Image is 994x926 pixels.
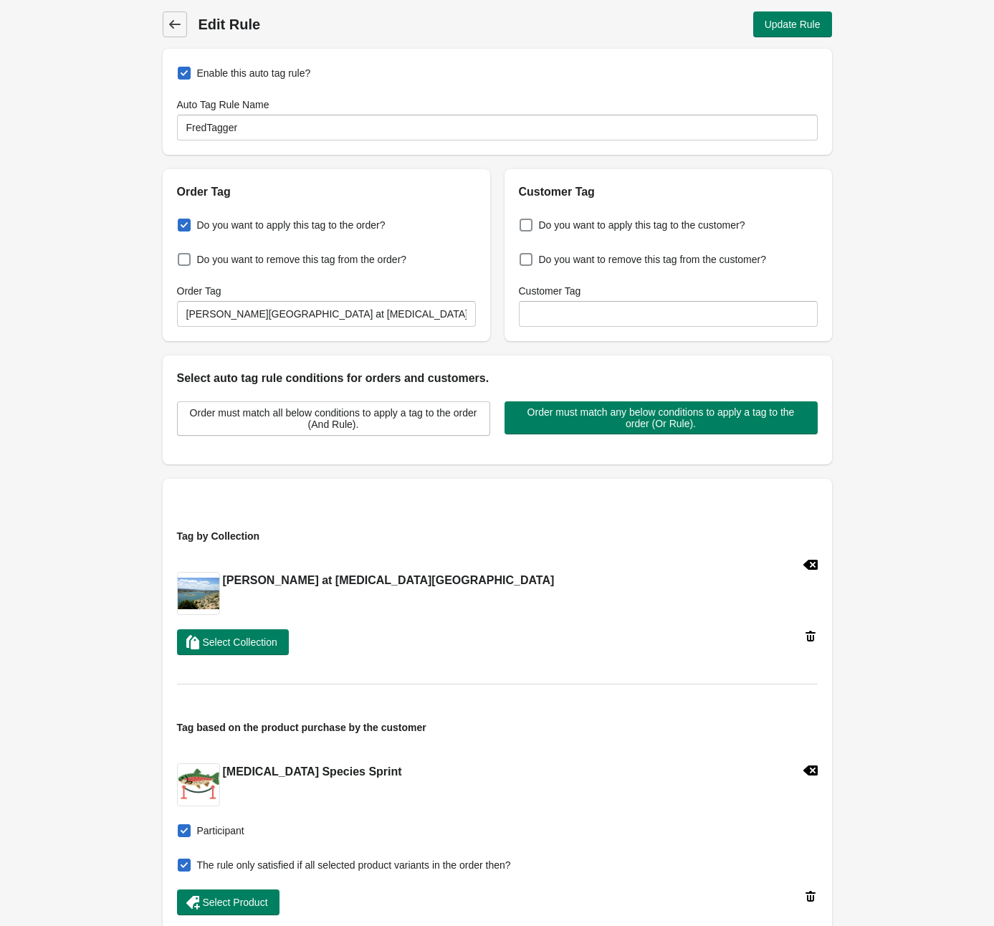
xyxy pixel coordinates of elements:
button: Order must match all below conditions to apply a tag to the order (And Rule). [177,401,490,436]
span: Order must match any below conditions to apply a tag to the order (Or Rule). [516,406,806,429]
label: Auto Tag Rule Name [177,97,269,112]
span: Do you want to remove this tag from the customer? [539,252,766,267]
span: Select Collection [203,636,277,648]
span: Participant [197,824,244,838]
span: Do you want to remove this tag from the order? [197,252,407,267]
span: Update Rule [765,19,821,30]
img: RainbowTroutIcon.png [178,764,219,806]
button: Order must match any below conditions to apply a tag to the order (Or Rule). [505,401,818,434]
span: Select Product [203,897,268,908]
label: Customer Tag [519,284,581,298]
img: fred_hayes.jpg [178,578,219,609]
label: Order Tag [177,284,221,298]
span: Order must match all below conditions to apply a tag to the order (And Rule). [189,407,478,430]
span: Do you want to apply this tag to the customer? [539,218,745,232]
span: Enable this auto tag rule? [197,66,311,80]
button: Update Rule [753,11,832,37]
span: The rule only satisfied if all selected product variants in the order then? [197,858,511,872]
h2: [PERSON_NAME] at [MEDICAL_DATA][GEOGRAPHIC_DATA] [223,572,555,589]
span: Tag based on the product purchase by the customer [177,722,426,733]
span: Do you want to apply this tag to the order? [197,218,386,232]
button: Select Product [177,889,279,915]
h2: Order Tag [177,183,476,201]
h2: [MEDICAL_DATA] Species Sprint [223,763,402,781]
button: Select Collection [177,629,289,655]
h2: Select auto tag rule conditions for orders and customers. [177,370,818,387]
span: Tag by Collection [177,530,260,542]
h1: Edit Rule [199,14,495,34]
h2: Customer Tag [519,183,818,201]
